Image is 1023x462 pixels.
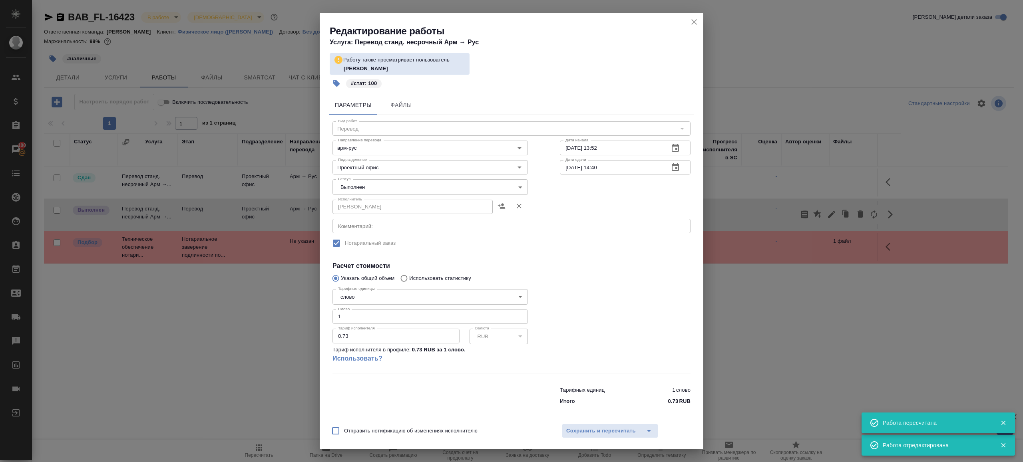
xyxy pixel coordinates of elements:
[330,25,703,38] h2: Редактирование работы
[338,184,367,190] button: Выполнен
[343,56,450,64] p: Работу также просматривает пользователь
[510,196,528,216] button: Удалить
[344,427,478,435] span: Отправить нотификацию об изменениях исполнителю
[883,441,988,449] div: Работа отредактирована
[676,386,691,394] p: слово
[345,79,382,86] span: стат: 100
[332,354,528,363] a: Использовать?
[562,424,640,438] button: Сохранить и пересчитать
[560,397,575,405] p: Итого
[470,329,528,344] div: RUB
[344,65,388,71] b: [PERSON_NAME]
[332,261,691,271] h4: Расчет стоимости
[995,442,1011,449] button: Закрыть
[344,65,466,73] p: Попова Галина
[328,75,345,92] button: Добавить тэг
[514,143,525,154] button: Open
[688,16,700,28] button: close
[995,419,1011,426] button: Закрыть
[560,386,605,394] p: Тарифных единиц
[475,333,491,340] button: RUB
[562,424,658,438] div: split button
[332,346,411,354] p: Тариф исполнителя в профиле:
[883,419,988,427] div: Работа пересчитана
[412,346,466,354] p: 0.73 RUB за 1 слово .
[514,162,525,173] button: Open
[334,100,372,110] span: Параметры
[668,397,679,405] p: 0.73
[330,38,703,47] h4: Услуга: Перевод станд. несрочный Арм → Рус
[345,239,396,247] span: Нотариальный заказ
[332,289,528,304] div: слово
[679,397,691,405] p: RUB
[673,386,675,394] p: 1
[382,100,420,110] span: Файлы
[332,179,528,194] div: Выполнен
[493,196,510,216] button: Назначить
[338,293,357,300] button: слово
[566,426,636,436] span: Сохранить и пересчитать
[351,79,377,87] p: #стат: 100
